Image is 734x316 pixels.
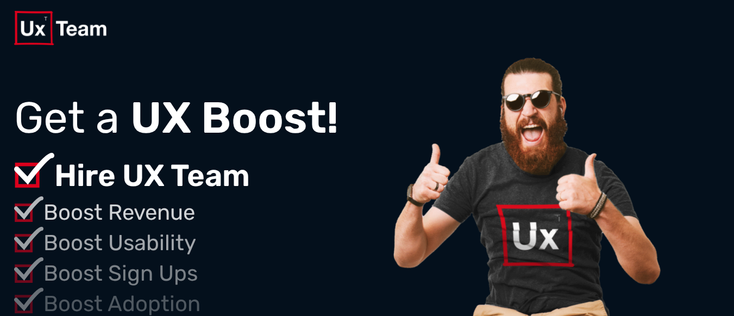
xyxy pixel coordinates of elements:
[43,227,387,259] p: Boost Usability
[14,92,120,144] span: Get a
[130,100,338,135] span: UX Boost!
[43,196,387,229] p: Boost Revenue
[54,153,387,199] p: Hire UX Team
[43,257,387,290] p: Boost Sign Ups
